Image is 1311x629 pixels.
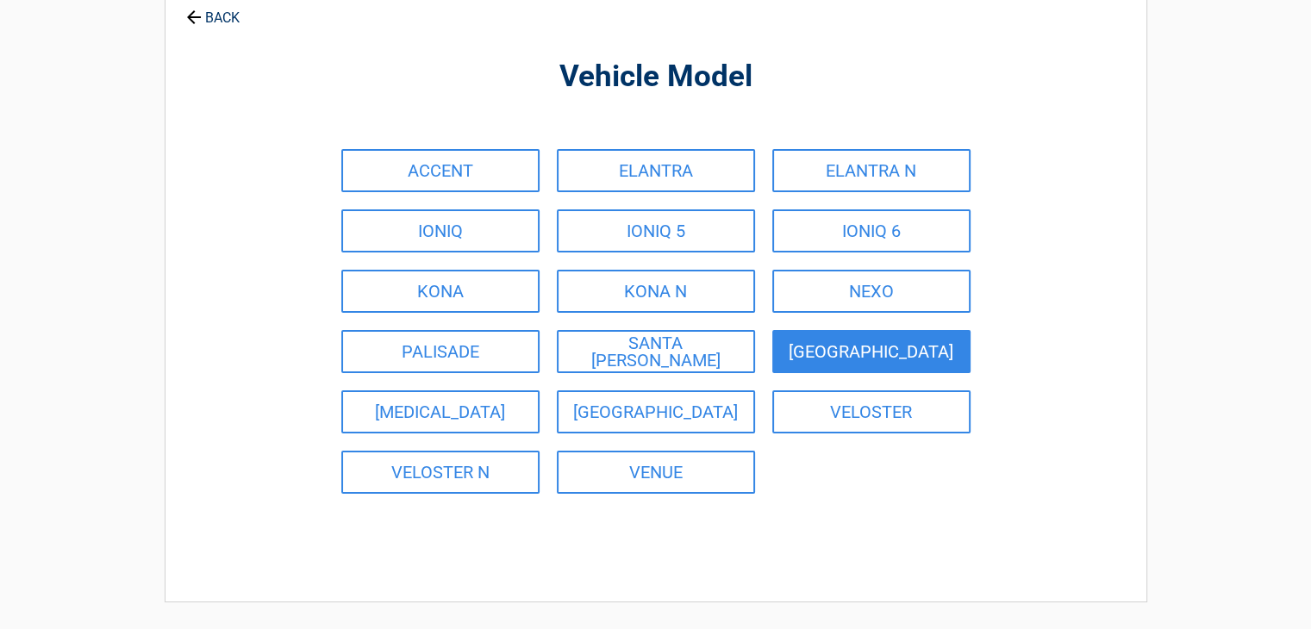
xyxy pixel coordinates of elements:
[557,149,755,192] a: ELANTRA
[557,209,755,252] a: IONIQ 5
[772,330,971,373] a: [GEOGRAPHIC_DATA]
[341,209,540,252] a: IONIQ
[341,451,540,494] a: VELOSTER N
[557,390,755,433] a: [GEOGRAPHIC_DATA]
[557,451,755,494] a: VENUE
[772,390,971,433] a: VELOSTER
[557,330,755,373] a: SANTA [PERSON_NAME]
[260,57,1052,97] h2: Vehicle Model
[557,270,755,313] a: KONA N
[772,209,971,252] a: IONIQ 6
[772,270,971,313] a: NEXO
[341,270,540,313] a: KONA
[772,149,971,192] a: ELANTRA N
[341,390,540,433] a: [MEDICAL_DATA]
[341,149,540,192] a: ACCENT
[341,330,540,373] a: PALISADE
